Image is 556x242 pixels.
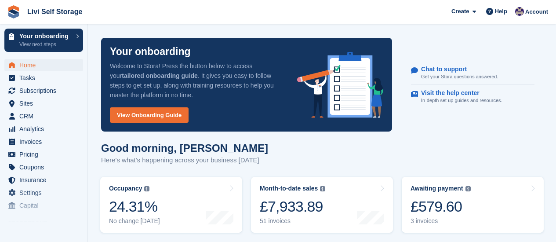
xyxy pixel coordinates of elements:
div: 51 invoices [260,217,325,225]
span: Tasks [19,72,72,84]
span: Home [19,59,72,71]
p: View next steps [19,40,72,48]
span: Capital [19,199,72,212]
a: menu [4,123,83,135]
h1: Good morning, [PERSON_NAME] [101,142,268,154]
a: Visit the help center In-depth set up guides and resources. [411,85,534,109]
span: Pricing [19,148,72,161]
a: menu [4,148,83,161]
a: menu [4,72,83,84]
span: Insurance [19,174,72,186]
p: Your onboarding [19,33,72,39]
a: menu [4,110,83,122]
div: Occupancy [109,185,142,192]
span: Settings [19,187,72,199]
p: Here's what's happening across your business [DATE] [101,155,268,165]
a: menu [4,199,83,212]
div: Awaiting payment [411,185,463,192]
a: Month-to-date sales £7,933.89 51 invoices [251,177,393,233]
div: No change [DATE] [109,217,160,225]
a: menu [4,59,83,71]
p: Chat to support [421,66,491,73]
a: View Onboarding Guide [110,107,189,123]
a: menu [4,97,83,110]
img: stora-icon-8386f47178a22dfd0bd8f6a31ec36ba5ce8667c1dd55bd0f319d3a0aa187defe.svg [7,5,20,18]
p: Visit the help center [421,89,495,97]
span: Invoices [19,136,72,148]
p: In-depth set up guides and resources. [421,97,502,104]
span: Coupons [19,161,72,173]
a: menu [4,161,83,173]
a: Awaiting payment £579.60 3 invoices [402,177,544,233]
span: Subscriptions [19,84,72,97]
p: Welcome to Stora! Press the button below to access your . It gives you easy to follow steps to ge... [110,61,283,100]
a: menu [4,84,83,97]
strong: tailored onboarding guide [122,72,198,79]
div: 3 invoices [411,217,471,225]
span: Storefront [8,219,87,228]
span: Create [451,7,469,16]
p: Your onboarding [110,47,191,57]
img: icon-info-grey-7440780725fd019a000dd9b08b2336e03edf1995a4989e88bcd33f0948082b44.svg [144,186,149,191]
div: Month-to-date sales [260,185,318,192]
p: Get your Stora questions answered. [421,73,498,81]
img: icon-info-grey-7440780725fd019a000dd9b08b2336e03edf1995a4989e88bcd33f0948082b44.svg [320,186,325,191]
span: Account [525,7,548,16]
img: Jim [515,7,524,16]
div: £7,933.89 [260,198,325,216]
div: 24.31% [109,198,160,216]
a: Occupancy 24.31% No change [DATE] [100,177,242,233]
img: onboarding-info-6c161a55d2c0e0a8cae90662b2fe09162a5109e8cc188191df67fb4f79e88e88.svg [297,52,383,118]
span: Help [495,7,507,16]
span: Sites [19,97,72,110]
span: Analytics [19,123,72,135]
a: Livi Self Storage [24,4,86,19]
span: CRM [19,110,72,122]
a: menu [4,187,83,199]
img: icon-info-grey-7440780725fd019a000dd9b08b2336e03edf1995a4989e88bcd33f0948082b44.svg [465,186,471,191]
a: menu [4,136,83,148]
a: menu [4,174,83,186]
a: Your onboarding View next steps [4,29,83,52]
div: £579.60 [411,198,471,216]
a: Chat to support Get your Stora questions answered. [411,61,534,85]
